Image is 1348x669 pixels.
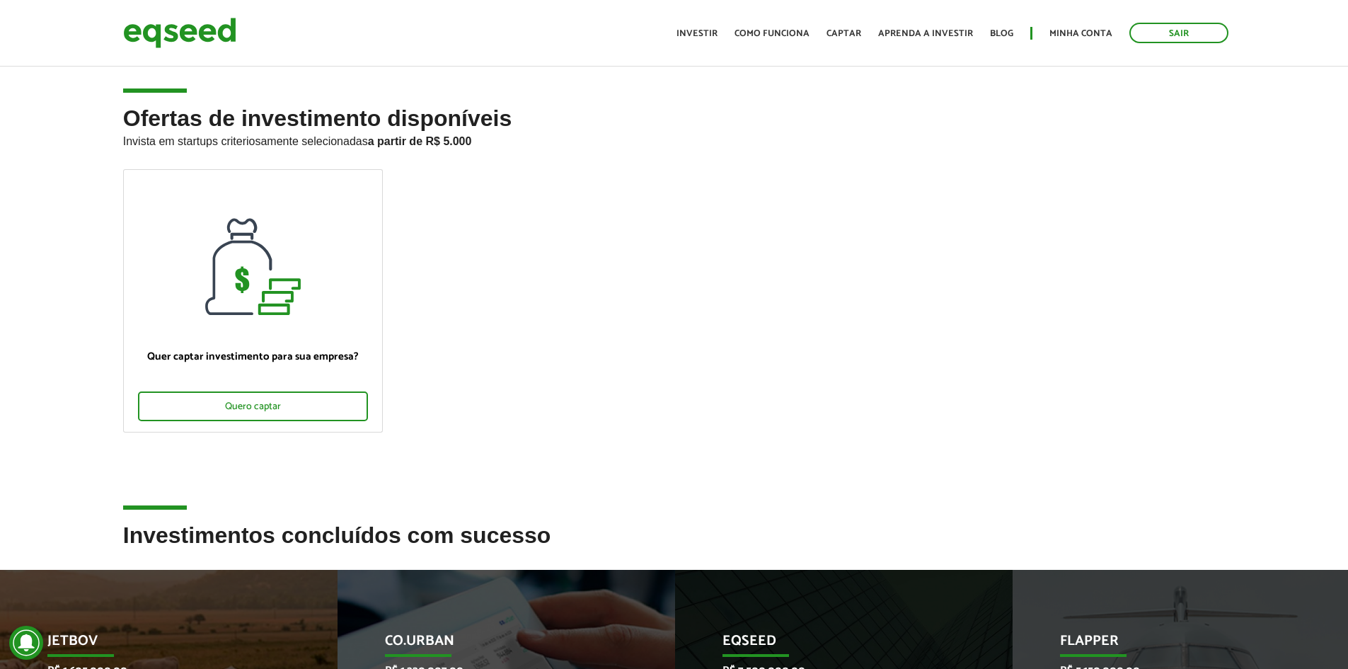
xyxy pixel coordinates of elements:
p: Quer captar investimento para sua empresa? [138,350,368,363]
a: Blog [990,29,1013,38]
a: Investir [676,29,718,38]
a: Como funciona [735,29,810,38]
h2: Investimentos concluídos com sucesso [123,523,1226,569]
h2: Ofertas de investimento disponíveis [123,106,1226,169]
a: Sair [1129,23,1228,43]
img: EqSeed [123,14,236,52]
p: JetBov [47,633,269,657]
p: Flapper [1060,633,1281,657]
p: Co.Urban [385,633,606,657]
a: Minha conta [1049,29,1112,38]
strong: a partir de R$ 5.000 [368,135,472,147]
a: Aprenda a investir [878,29,973,38]
a: Captar [826,29,861,38]
div: Quero captar [138,391,368,421]
a: Quer captar investimento para sua empresa? Quero captar [123,169,383,433]
p: EqSeed [722,633,944,657]
p: Invista em startups criteriosamente selecionadas [123,131,1226,148]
